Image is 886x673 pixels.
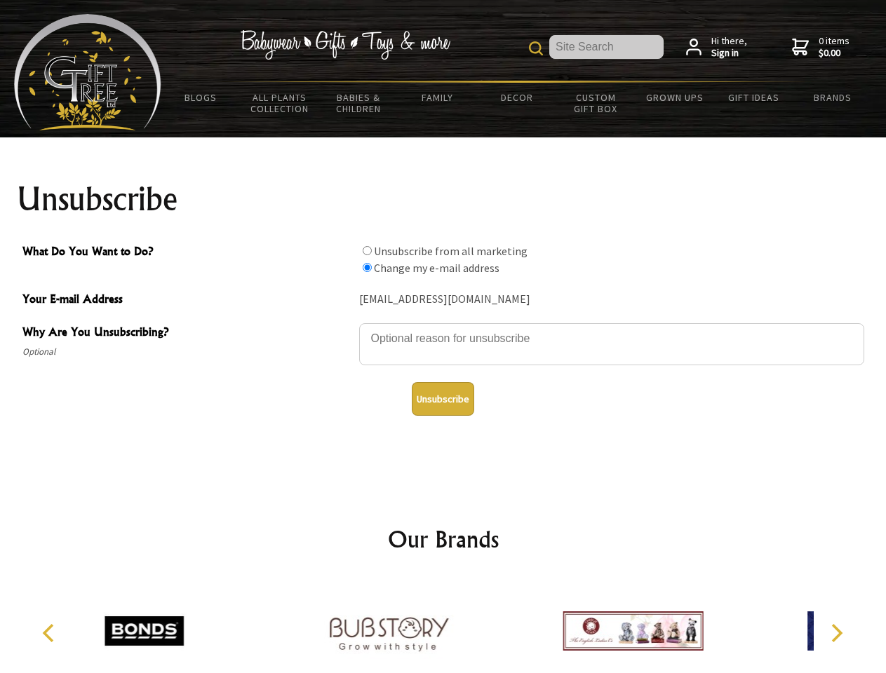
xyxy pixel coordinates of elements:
span: Your E-mail Address [22,290,352,311]
a: Grown Ups [635,83,714,112]
a: Gift Ideas [714,83,793,112]
div: [EMAIL_ADDRESS][DOMAIN_NAME] [359,289,864,311]
button: Previous [35,618,66,648]
a: All Plants Collection [241,83,320,123]
a: BLOGS [161,83,241,112]
a: Family [398,83,478,112]
span: Hi there, [711,35,747,60]
input: What Do You Want to Do? [363,263,372,272]
span: 0 items [819,34,850,60]
span: Optional [22,344,352,360]
h2: Our Brands [28,522,859,556]
button: Unsubscribe [412,382,474,416]
input: Site Search [549,35,664,59]
label: Unsubscribe from all marketing [374,244,528,258]
button: Next [821,618,852,648]
a: Hi there,Sign in [686,35,747,60]
span: Why Are You Unsubscribing? [22,323,352,344]
a: 0 items$0.00 [792,35,850,60]
a: Brands [793,83,873,112]
img: product search [529,41,543,55]
a: Custom Gift Box [556,83,636,123]
img: Babywear - Gifts - Toys & more [240,30,450,60]
strong: $0.00 [819,47,850,60]
a: Decor [477,83,556,112]
input: What Do You Want to Do? [363,246,372,255]
strong: Sign in [711,47,747,60]
a: Babies & Children [319,83,398,123]
h1: Unsubscribe [17,182,870,216]
label: Change my e-mail address [374,261,499,275]
span: What Do You Want to Do? [22,243,352,263]
img: Babyware - Gifts - Toys and more... [14,14,161,130]
textarea: Why Are You Unsubscribing? [359,323,864,365]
